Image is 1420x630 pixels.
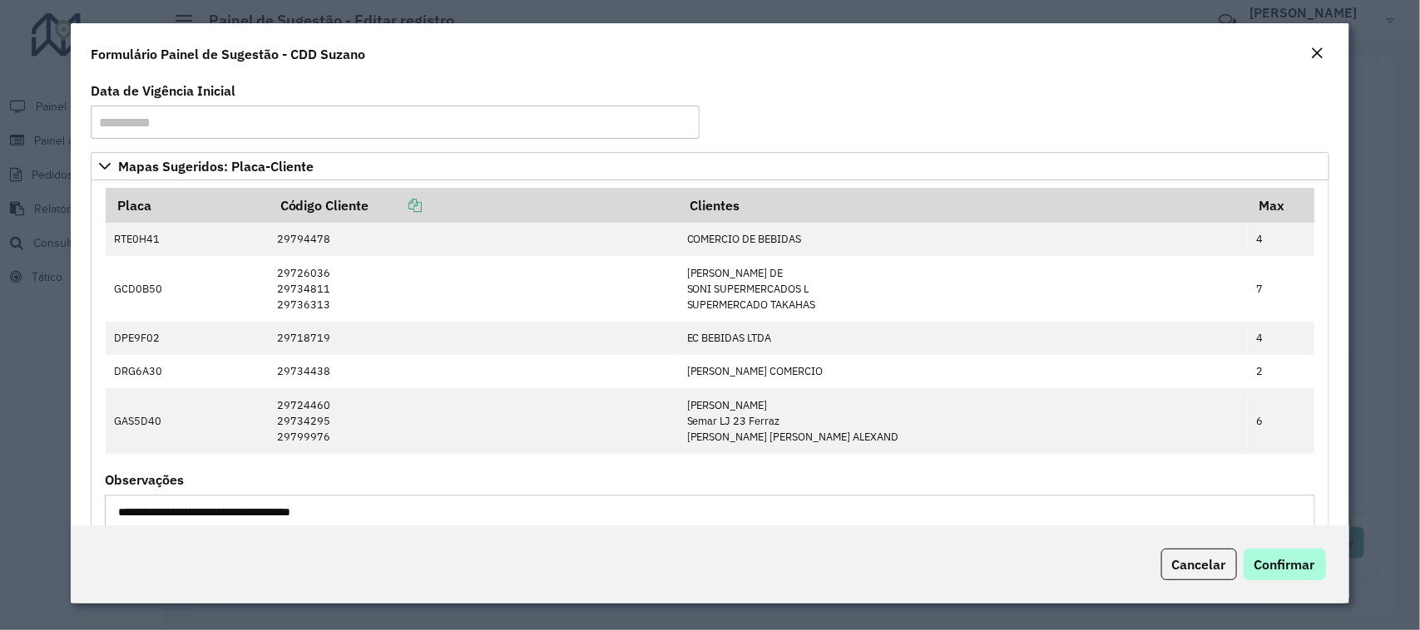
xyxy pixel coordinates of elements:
td: 6 [1248,388,1314,454]
td: 2 [1248,355,1314,388]
label: Observações [105,470,184,490]
button: Confirmar [1244,549,1326,580]
td: 4 [1248,322,1314,355]
button: Close [1306,43,1329,65]
td: 29718719 [269,322,678,355]
td: COMERCIO DE BEBIDAS [678,223,1248,256]
td: [PERSON_NAME] Semar LJ 23 Ferraz [PERSON_NAME] [PERSON_NAME] ALEXAND [678,388,1248,454]
em: Fechar [1311,47,1324,60]
td: 29794478 [269,223,678,256]
button: Cancelar [1161,549,1237,580]
span: Mapas Sugeridos: Placa-Cliente [118,160,314,173]
td: GAS5D40 [106,388,269,454]
th: Max [1248,188,1314,223]
td: DRG6A30 [106,355,269,388]
td: DPE9F02 [106,322,269,355]
td: [PERSON_NAME] COMERCIO [678,355,1248,388]
td: 4 [1248,223,1314,256]
td: GCD0B50 [106,256,269,322]
td: RTE0H41 [106,223,269,256]
th: Clientes [678,188,1248,223]
a: Mapas Sugeridos: Placa-Cliente [91,152,1328,180]
td: [PERSON_NAME] DE SONI SUPERMERCADOS L SUPERMERCADO TAKAHAS [678,256,1248,322]
td: 29724460 29734295 29799976 [269,388,678,454]
th: Placa [106,188,269,223]
td: 29734438 [269,355,678,388]
td: 7 [1248,256,1314,322]
span: Confirmar [1254,556,1315,573]
td: 29726036 29734811 29736313 [269,256,678,322]
label: Data de Vigência Inicial [91,81,235,101]
td: EC BEBIDAS LTDA [678,322,1248,355]
span: Cancelar [1172,556,1226,573]
th: Código Cliente [269,188,678,223]
a: Copiar [369,197,423,214]
h4: Formulário Painel de Sugestão - CDD Suzano [91,44,365,64]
